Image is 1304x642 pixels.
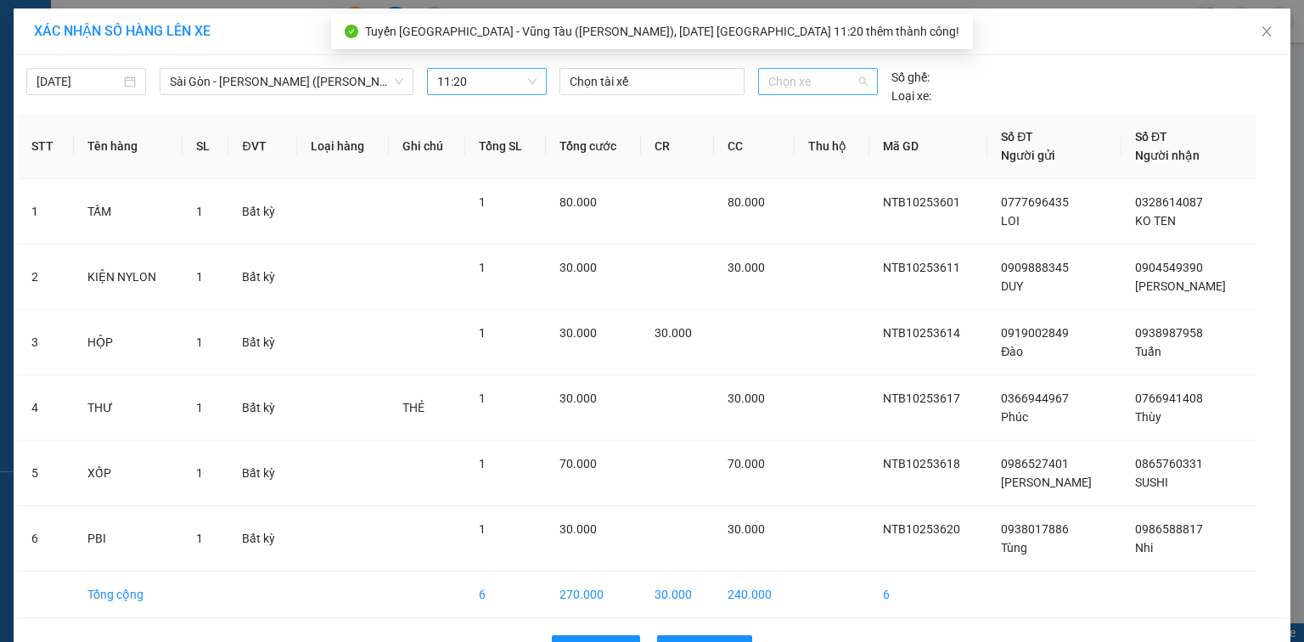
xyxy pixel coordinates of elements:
span: 1 [479,261,486,274]
td: HỘP [74,310,183,375]
span: down [394,76,404,87]
span: 1 [196,205,203,218]
div: 0789718310 [14,55,133,79]
span: NTB10253611 [883,261,960,274]
span: 0366944967 [1001,391,1069,405]
span: 0938987958 [1135,326,1203,340]
span: 1 [479,457,486,470]
span: Người nhận [1135,149,1200,162]
span: R : [13,121,29,138]
div: cô NHÃ [145,35,315,55]
td: 6 [465,572,545,618]
td: TẤM [74,179,183,245]
div: HANG NGOAI [145,14,315,35]
div: 44 NTB [14,14,133,35]
span: 80.000 [728,195,765,209]
span: NTB10253601 [883,195,960,209]
span: Tuyến [GEOGRAPHIC_DATA] - Vũng Tàu ([PERSON_NAME]), [DATE] [GEOGRAPHIC_DATA] 11:20 thêm thành công! [365,25,959,38]
span: 30.000 [655,326,692,340]
td: 6 [869,572,988,618]
span: [PERSON_NAME] [1001,476,1092,489]
td: KIỆN NYLON [74,245,183,310]
span: Số ghế: [891,68,930,87]
span: 1 [196,335,203,349]
div: 0774974294 [145,55,315,79]
span: 30.000 [728,522,765,536]
span: check-circle [345,25,358,38]
span: 70.000 [728,457,765,470]
span: [PERSON_NAME] [1135,279,1226,293]
span: 1 [479,391,486,405]
th: ĐVT [228,114,297,179]
td: XỐP [74,441,183,506]
td: 3 [18,310,74,375]
input: 12/10/2025 [37,72,121,91]
span: 0328614087 [1135,195,1203,209]
div: THÉN [14,35,133,55]
span: 0777696435 [1001,195,1069,209]
span: Tùng [1001,541,1027,555]
span: 0938017886 [1001,522,1069,536]
th: Loại hàng [297,114,389,179]
td: 4 [18,375,74,441]
span: 30.000 [728,391,765,405]
td: 6 [18,506,74,572]
span: 1 [196,270,203,284]
th: CR [641,114,714,179]
span: KO TEN [1135,214,1176,228]
span: Nhận: [145,16,186,34]
span: 70.000 [559,457,597,470]
td: 270.000 [546,572,641,618]
td: 1 [18,179,74,245]
td: THƯ [74,375,183,441]
span: Đào [1001,345,1023,358]
span: Tuấn [1135,345,1161,358]
span: Số ĐT [1135,130,1167,144]
span: 1 [479,326,486,340]
span: Số ĐT [1001,130,1033,144]
span: close [1260,25,1273,38]
span: Th.Chiếu_TV [170,79,315,109]
span: NTB10253614 [883,326,960,340]
span: 30.000 [559,261,597,274]
td: Tổng cộng [74,572,183,618]
td: 2 [18,245,74,310]
td: Bất kỳ [228,245,297,310]
span: 30.000 [559,326,597,340]
span: 0865760331 [1135,457,1203,470]
td: Bất kỳ [228,310,297,375]
span: Loại xe: [891,87,931,105]
span: Sài Gòn - Vũng Tàu (Hàng Hoá) [170,69,403,94]
span: 0909888345 [1001,261,1069,274]
span: 1 [196,401,203,414]
span: NTB10253617 [883,391,960,405]
th: Mã GD [869,114,988,179]
td: Bất kỳ [228,375,297,441]
td: 5 [18,441,74,506]
div: 40.000 [13,119,136,139]
span: 30.000 [559,391,597,405]
button: Close [1243,8,1290,56]
span: 0919002849 [1001,326,1069,340]
span: LOI [1001,214,1020,228]
span: DĐ: [145,88,170,106]
th: SL [183,114,228,179]
span: 0766941408 [1135,391,1203,405]
td: PBI [74,506,183,572]
th: Tổng cước [546,114,641,179]
span: 0986527401 [1001,457,1069,470]
span: 1 [196,466,203,480]
span: Chọn xe [768,69,867,94]
th: Ghi chú [389,114,466,179]
span: 30.000 [559,522,597,536]
span: Thùy [1135,410,1161,424]
span: Nhi [1135,541,1153,555]
th: Tên hàng [74,114,183,179]
span: THẺ [402,401,424,414]
span: 1 [196,532,203,545]
td: 240.000 [714,572,795,618]
span: 30.000 [728,261,765,274]
span: NTB10253618 [883,457,960,470]
span: Người gửi [1001,149,1055,162]
span: 11:20 [437,69,537,94]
